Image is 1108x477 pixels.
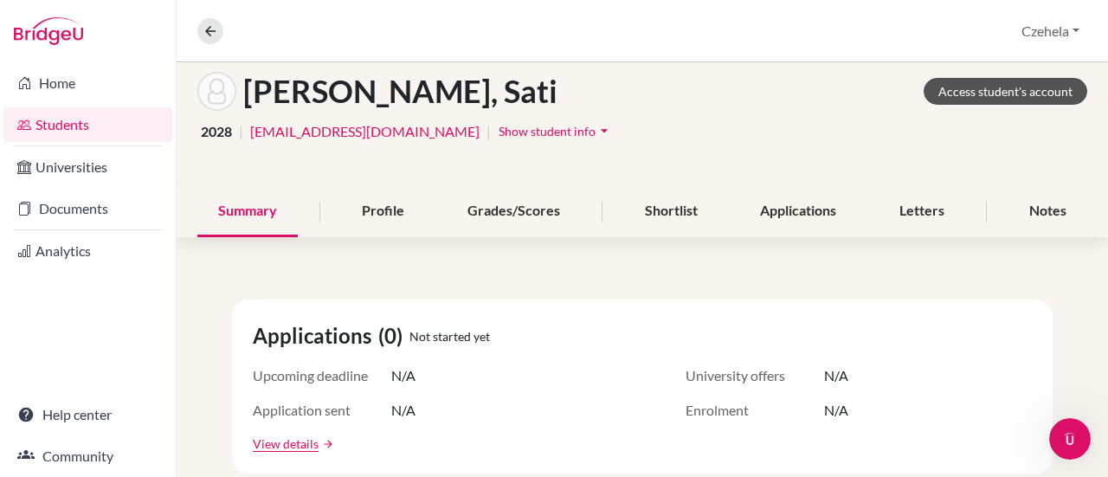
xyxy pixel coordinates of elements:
[239,121,243,142] span: |
[243,73,557,110] h1: [PERSON_NAME], Sati
[1014,15,1087,48] button: Czehela
[201,121,232,142] span: 2028
[447,186,581,237] div: Grades/Scores
[739,186,857,237] div: Applications
[824,365,848,386] span: N/A
[197,186,298,237] div: Summary
[879,186,965,237] div: Letters
[341,186,425,237] div: Profile
[3,439,172,474] a: Community
[596,122,613,139] i: arrow_drop_down
[3,107,172,142] a: Students
[391,365,415,386] span: N/A
[197,72,236,111] img: Sati Sotomayor Roldan's avatar
[686,365,824,386] span: University offers
[486,121,491,142] span: |
[1008,186,1087,237] div: Notes
[253,400,391,421] span: Application sent
[253,435,319,453] a: View details
[3,397,172,432] a: Help center
[391,400,415,421] span: N/A
[686,400,824,421] span: Enrolment
[3,66,172,100] a: Home
[409,327,490,345] span: Not started yet
[14,17,83,45] img: Bridge-U
[3,234,172,268] a: Analytics
[3,150,172,184] a: Universities
[319,438,334,450] a: arrow_forward
[624,186,718,237] div: Shortlist
[378,320,409,351] span: (0)
[253,320,378,351] span: Applications
[499,124,596,139] span: Show student info
[498,118,614,145] button: Show student infoarrow_drop_down
[924,78,1087,105] a: Access student's account
[3,191,172,226] a: Documents
[824,400,848,421] span: N/A
[253,365,391,386] span: Upcoming deadline
[250,121,480,142] a: [EMAIL_ADDRESS][DOMAIN_NAME]
[1049,418,1091,460] iframe: Intercom live chat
